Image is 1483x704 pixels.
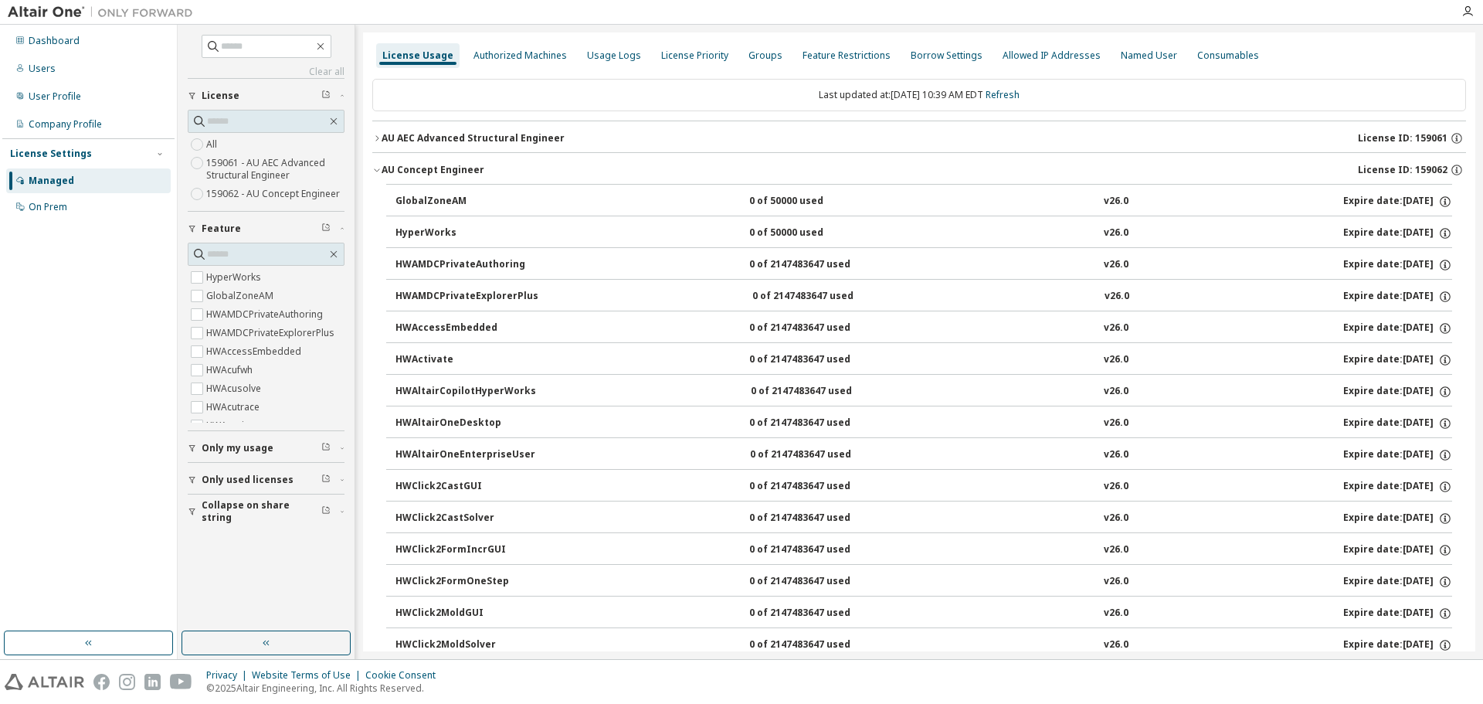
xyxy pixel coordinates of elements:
label: HWAMDCPrivateExplorerPlus [206,324,338,342]
div: HWAltairOneEnterpriseUser [395,448,535,462]
button: HWAltairCopilotHyperWorks0 of 2147483647 usedv26.0Expire date:[DATE] [395,375,1452,409]
div: v26.0 [1104,226,1128,240]
button: HWClick2MoldSolver0 of 2147483647 usedv26.0Expire date:[DATE] [395,628,1452,662]
div: HWAMDCPrivateAuthoring [395,258,534,272]
p: © 2025 Altair Engineering, Inc. All Rights Reserved. [206,682,445,695]
div: HWClick2FormOneStep [395,575,534,589]
div: HWAltairCopilotHyperWorks [395,385,536,399]
div: v26.0 [1104,607,1128,621]
button: Only used licenses [188,463,344,497]
div: Website Terms of Use [252,669,365,682]
div: License Usage [382,49,453,62]
button: Only my usage [188,431,344,465]
div: Borrow Settings [911,49,982,62]
label: HWAccessEmbedded [206,342,304,361]
div: 0 of 2147483647 used [749,575,888,589]
div: 0 of 2147483647 used [752,290,891,304]
button: HWClick2MoldGUI0 of 2147483647 usedv26.0Expire date:[DATE] [395,597,1452,631]
div: AU AEC Advanced Structural Engineer [382,132,565,145]
img: youtube.svg [170,674,192,690]
div: Cookie Consent [365,669,445,682]
div: 0 of 50000 used [749,226,888,240]
div: v26.0 [1105,290,1129,304]
button: HWClick2FormOneStep0 of 2147483647 usedv26.0Expire date:[DATE] [395,565,1452,599]
span: License ID: 159061 [1358,132,1447,145]
button: AU Concept EngineerLicense ID: 159062 [372,153,1466,187]
div: 0 of 2147483647 used [749,543,888,557]
img: facebook.svg [93,674,110,690]
a: Refresh [986,88,1020,101]
button: AU AEC Advanced Structural EngineerLicense ID: 159061 [372,121,1466,155]
div: AU Concept Engineer [382,164,484,176]
img: linkedin.svg [144,674,161,690]
div: v26.0 [1104,575,1128,589]
div: Expire date: [DATE] [1343,290,1452,304]
div: Expire date: [DATE] [1343,258,1452,272]
button: HyperWorks0 of 50000 usedv26.0Expire date:[DATE] [395,216,1452,250]
div: v26.0 [1104,512,1128,525]
label: GlobalZoneAM [206,287,277,305]
div: Consumables [1197,49,1259,62]
div: Expire date: [DATE] [1343,543,1452,557]
div: Groups [748,49,782,62]
span: Clear filter [321,474,331,486]
button: HWAMDCPrivateExplorerPlus0 of 2147483647 usedv26.0Expire date:[DATE] [395,280,1452,314]
span: Clear filter [321,442,331,454]
label: HWAcuview [206,417,260,435]
div: 0 of 2147483647 used [751,385,890,399]
div: Last updated at: [DATE] 10:39 AM EDT [372,79,1466,111]
div: 0 of 2147483647 used [749,417,888,430]
span: Only my usage [202,442,273,454]
div: 0 of 2147483647 used [750,448,889,462]
div: HWAMDCPrivateExplorerPlus [395,290,538,304]
img: altair_logo.svg [5,674,84,690]
button: HWClick2CastSolver0 of 2147483647 usedv26.0Expire date:[DATE] [395,502,1452,536]
div: Expire date: [DATE] [1343,448,1452,462]
div: Expire date: [DATE] [1343,417,1452,430]
div: 0 of 2147483647 used [749,607,888,621]
div: Expire date: [DATE] [1343,480,1452,494]
div: HWClick2CastSolver [395,512,534,525]
div: HWClick2MoldSolver [395,638,534,652]
div: HWClick2FormIncrGUI [395,543,534,557]
label: All [206,135,220,154]
div: GlobalZoneAM [395,195,534,209]
div: Users [29,63,56,75]
span: Clear filter [321,90,331,102]
div: Dashboard [29,35,80,47]
div: Expire date: [DATE] [1343,575,1452,589]
div: Expire date: [DATE] [1343,638,1452,652]
button: HWActivate0 of 2147483647 usedv26.0Expire date:[DATE] [395,343,1452,377]
button: License [188,79,344,113]
img: Altair One [8,5,201,20]
img: instagram.svg [119,674,135,690]
span: Feature [202,223,241,235]
div: Usage Logs [587,49,641,62]
span: License ID: 159062 [1358,164,1447,176]
div: On Prem [29,201,67,213]
div: Expire date: [DATE] [1343,353,1452,367]
div: v26.0 [1104,638,1128,652]
div: License Settings [10,148,92,160]
div: v26.0 [1104,353,1128,367]
button: GlobalZoneAM0 of 50000 usedv26.0Expire date:[DATE] [395,185,1452,219]
div: v26.0 [1104,417,1128,430]
div: 0 of 2147483647 used [749,321,888,335]
span: Only used licenses [202,474,294,486]
span: License [202,90,239,102]
span: Collapse on share string [202,499,321,524]
div: Expire date: [DATE] [1343,321,1452,335]
label: HWAcusolve [206,379,264,398]
div: HyperWorks [395,226,534,240]
div: 0 of 2147483647 used [749,258,888,272]
div: v26.0 [1104,480,1128,494]
button: HWClick2CastGUI0 of 2147483647 usedv26.0Expire date:[DATE] [395,470,1452,504]
div: v26.0 [1104,258,1128,272]
button: Collapse on share string [188,495,344,529]
a: Clear all [188,66,344,78]
label: HWAcutrace [206,398,263,417]
div: User Profile [29,90,81,103]
div: Expire date: [DATE] [1343,226,1452,240]
button: HWAltairOneEnterpriseUser0 of 2147483647 usedv26.0Expire date:[DATE] [395,438,1452,472]
div: 0 of 2147483647 used [749,353,888,367]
